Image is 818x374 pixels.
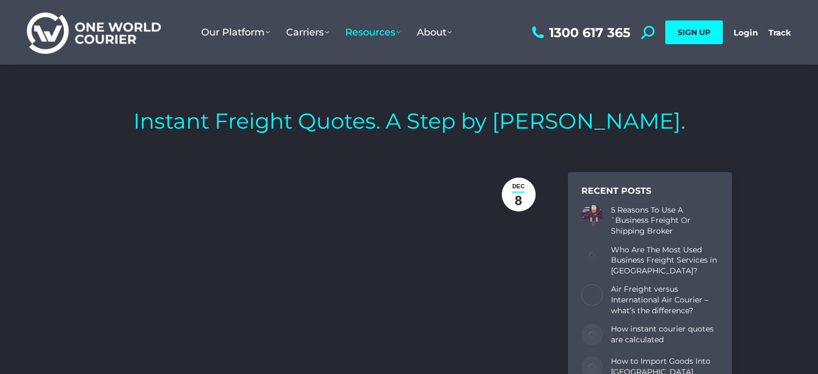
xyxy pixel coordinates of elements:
span: Dec [512,181,524,192]
span: 8 [515,193,522,208]
a: 1300 617 365 [529,26,630,39]
a: Post image [581,284,603,306]
a: Air Freight versus International Air Courier – what’s the difference? [611,284,719,316]
div: Recent Posts [581,186,719,197]
span: Carriers [286,26,329,38]
a: 5 Reasons To Use A `Business Freight Or Shipping Broker [611,205,719,237]
a: Our Platform [193,16,278,49]
h1: Instant Freight Quotes. A Step by [PERSON_NAME]. [133,108,685,135]
a: Post image [581,324,603,345]
a: Dec8 [502,178,536,211]
a: About [409,16,460,49]
a: Carriers [278,16,337,49]
span: SIGN UP [678,27,710,37]
a: Post image [581,205,603,227]
a: Post image [581,245,603,266]
a: How instant courier quotes are calculated [611,324,719,345]
a: Login [734,27,758,38]
span: Resources [345,26,401,38]
a: Who Are The Most Used Business Freight Services in [GEOGRAPHIC_DATA]? [611,245,719,277]
a: Resources [337,16,409,49]
span: About [417,26,452,38]
a: SIGN UP [665,20,723,44]
a: Track [769,27,791,38]
img: One World Courier [27,11,161,54]
span: Our Platform [201,26,270,38]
